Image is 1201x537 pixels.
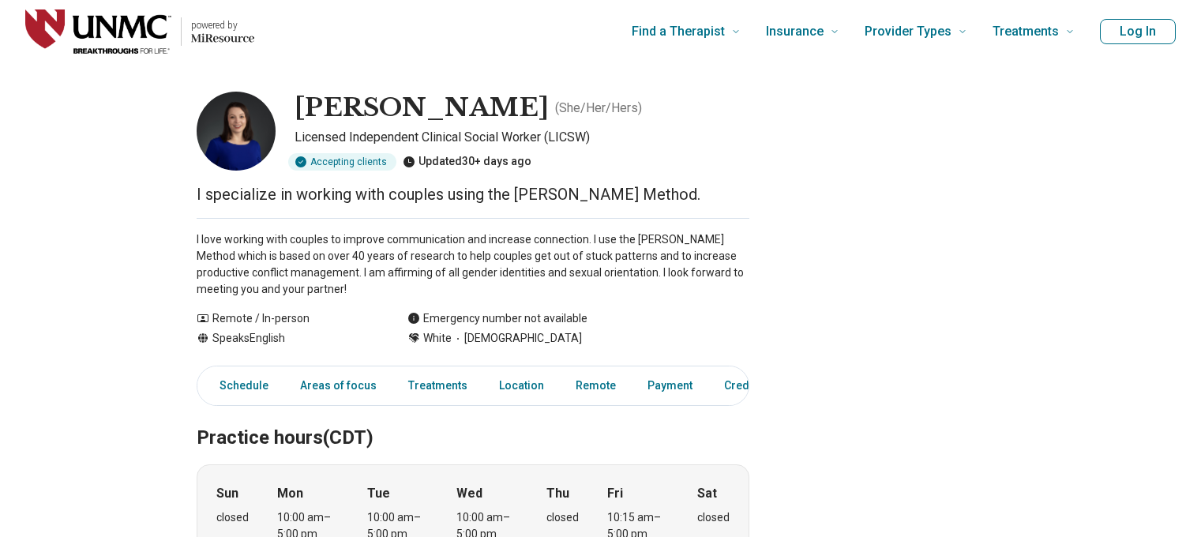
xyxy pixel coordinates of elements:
div: closed [216,509,249,526]
strong: Fri [607,484,623,503]
div: closed [546,509,579,526]
span: [DEMOGRAPHIC_DATA] [452,330,582,347]
a: Schedule [201,370,278,402]
div: Updated 30+ days ago [403,153,531,171]
div: Speaks English [197,330,376,347]
p: I love working with couples to improve communication and increase connection. I use the [PERSON_N... [197,231,749,298]
a: Credentials [715,370,794,402]
span: Provider Types [865,21,951,43]
div: Remote / In-person [197,310,376,327]
span: Treatments [993,21,1059,43]
span: Find a Therapist [632,21,725,43]
div: closed [697,509,730,526]
strong: Sun [216,484,238,503]
h2: Practice hours (CDT) [197,387,749,452]
div: Accepting clients [288,153,396,171]
div: Emergency number not available [407,310,587,327]
span: Insurance [766,21,824,43]
a: Location [490,370,554,402]
p: powered by [191,19,254,32]
strong: Sat [697,484,717,503]
strong: Thu [546,484,569,503]
h1: [PERSON_NAME] [295,92,549,125]
a: Treatments [399,370,477,402]
p: I specialize in working with couples using the [PERSON_NAME] Method. [197,183,749,205]
strong: Wed [456,484,482,503]
a: Payment [638,370,702,402]
a: Remote [566,370,625,402]
a: Areas of focus [291,370,386,402]
p: ( She/Her/Hers ) [555,99,642,118]
img: Jamie Strickland, Licensed Independent Clinical Social Worker (LICSW) [197,92,276,171]
button: Log In [1100,19,1176,44]
strong: Tue [367,484,390,503]
strong: Mon [277,484,303,503]
a: Home page [25,6,254,57]
span: White [423,330,452,347]
p: Licensed Independent Clinical Social Worker (LICSW) [295,128,749,147]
